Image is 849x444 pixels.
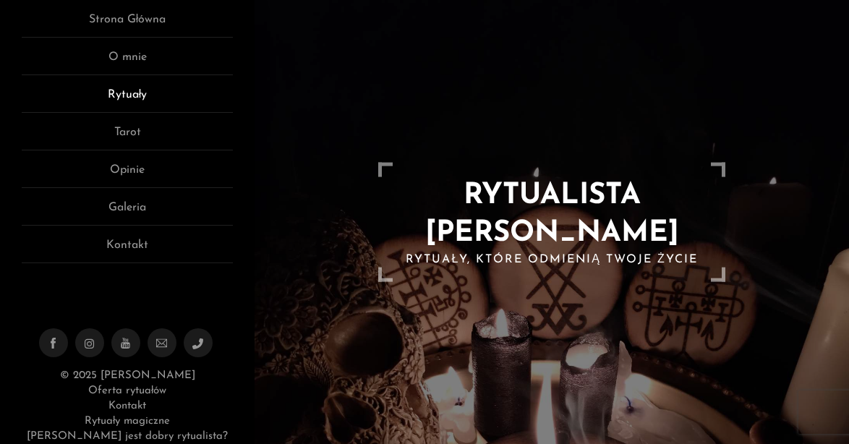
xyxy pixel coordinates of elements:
[22,368,233,444] div: © 2025 [PERSON_NAME]
[88,385,166,396] a: Oferta rytuałów
[27,431,228,442] a: [PERSON_NAME] jest dobry rytualista?
[22,48,233,75] a: O mnie
[22,124,233,150] a: Tarot
[22,11,233,38] a: Strona Główna
[22,161,233,188] a: Opinie
[85,416,170,427] a: Rytuały magiczne
[22,236,233,263] a: Kontakt
[22,86,233,113] a: Rytuały
[393,177,711,252] h1: RYTUALISTA [PERSON_NAME]
[108,401,146,411] a: Kontakt
[393,252,711,268] h2: Rytuały, które odmienią Twoje życie
[22,199,233,226] a: Galeria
